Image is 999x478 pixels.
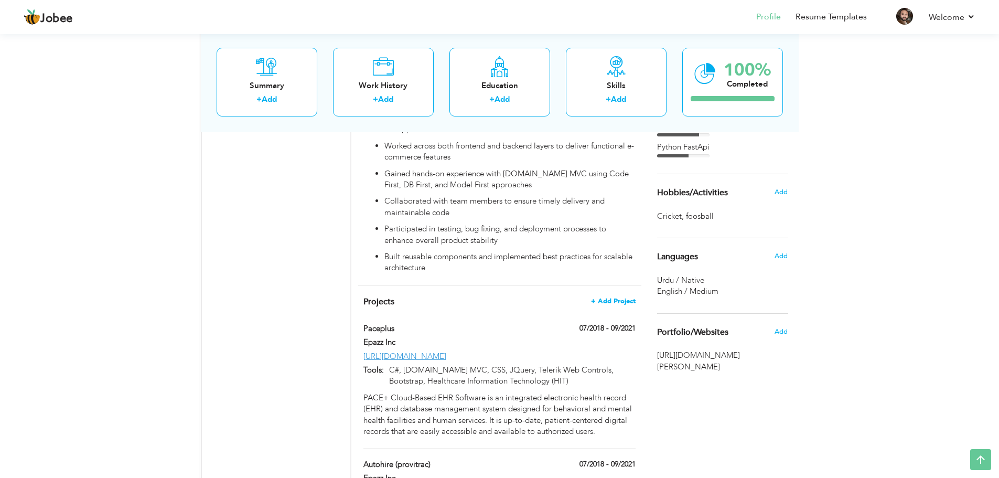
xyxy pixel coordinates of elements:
[363,296,635,307] h4: This helps to highlight the project, tools and skills you have worked on.
[384,251,635,274] p: Built reusable components and implemented best practices for scalable architecture
[649,314,796,350] div: Share your links of online work
[611,94,626,104] a: Add
[657,275,704,285] span: Urdu / Native
[579,459,636,470] label: 07/2018 - 09/2021
[384,168,635,191] p: Gained hands-on experience with [DOMAIN_NAME] MVC using Code First, DB First, and Model First app...
[341,80,425,91] div: Work History
[262,94,277,104] a: Add
[657,211,686,222] span: Cricket
[384,224,635,246] p: Participated in testing, bug fixing, and deployment processes to enhance overall product stability
[363,392,635,438] div: PACE+ Cloud-Based EHR Software is an integrated electronic health record (EHR) and database manag...
[724,61,771,78] div: 100%
[574,80,658,91] div: Skills
[256,94,262,105] label: +
[24,9,40,26] img: jobee.io
[724,78,771,89] div: Completed
[657,328,728,337] span: Portfolio/Websites
[363,365,384,376] label: Tools:
[363,323,540,334] label: Paceplus
[775,251,788,261] span: Add
[225,80,309,91] div: Summary
[373,94,378,105] label: +
[384,141,635,163] p: Worked across both frontend and backend layers to deliver functional e-commerce features
[24,9,73,26] a: Jobee
[929,11,975,24] a: Welcome
[495,94,510,104] a: Add
[775,327,788,336] span: Add
[657,238,788,297] div: Show your familiar languages.
[686,211,716,222] span: foosball
[775,187,788,197] span: Add
[657,286,718,296] span: English / Medium
[363,337,540,348] label: Epazz Inc
[682,211,684,221] span: ,
[363,459,540,470] label: Autohire (provitrac)
[657,188,728,198] span: Hobbies/Activities
[657,142,788,153] div: Python FastApi
[896,8,913,25] img: Profile Img
[363,296,394,307] span: Projects
[363,351,446,362] a: [URL][DOMAIN_NAME]
[378,94,393,104] a: Add
[458,80,542,91] div: Education
[489,94,495,105] label: +
[606,94,611,105] label: +
[579,323,636,334] label: 07/2018 - 09/2021
[796,11,867,23] a: Resume Templates
[649,174,796,211] div: Share some of your professional and personal interests.
[657,350,788,373] span: [URL][DOMAIN_NAME][PERSON_NAME]
[384,196,635,218] p: Collaborated with team members to ensure timely delivery and maintainable code
[657,252,698,262] span: Languages
[384,365,635,387] p: C#, [DOMAIN_NAME] MVC, CSS, JQuery, Telerik Web Controls, Bootstrap, Healthcare Information Techn...
[591,298,636,305] span: + Add Project
[756,11,781,23] a: Profile
[40,13,73,25] span: Jobee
